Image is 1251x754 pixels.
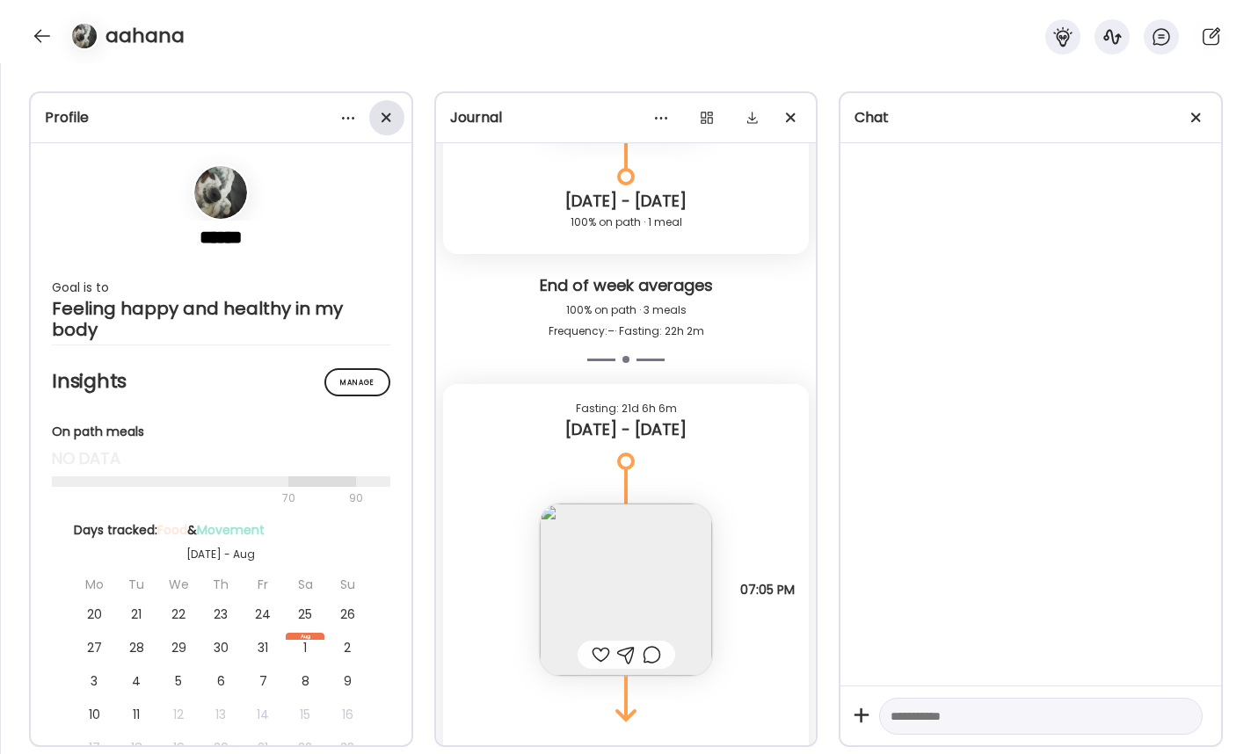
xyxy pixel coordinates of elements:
[159,700,198,729] div: 12
[157,521,187,539] span: Food
[159,569,198,599] div: We
[194,166,247,219] img: avatars%2F38aO6Owoi3OlQMQwxrh6Itp12V92
[244,666,282,696] div: 7
[328,569,367,599] div: Su
[244,700,282,729] div: 14
[286,633,324,640] div: Aug
[328,666,367,696] div: 9
[607,323,615,338] span: –
[201,569,240,599] div: Th
[855,107,1207,128] div: Chat
[72,24,97,48] img: avatars%2F38aO6Owoi3OlQMQwxrh6Itp12V92
[286,700,324,729] div: 15
[457,191,796,212] div: [DATE] - [DATE]
[75,633,113,663] div: 27
[75,666,113,696] div: 3
[457,212,796,233] div: 100% on path · 1 meal
[286,633,324,663] div: 1
[244,599,282,629] div: 24
[52,488,344,509] div: 70
[52,423,390,441] div: On path meals
[328,633,367,663] div: 2
[75,700,113,729] div: 10
[117,700,156,729] div: 11
[52,448,390,469] div: no data
[201,633,240,663] div: 30
[286,569,324,599] div: Sa
[197,521,265,539] span: Movement
[347,488,365,509] div: 90
[52,277,390,298] div: Goal is to
[201,700,240,729] div: 13
[328,700,367,729] div: 16
[540,504,712,676] img: images%2F38aO6Owoi3OlQMQwxrh6Itp12V92%2FVBj6CjFxGNYdYNGEMCoR%2FFmWuBYbinr1Q9h1lVGuH_240
[74,521,367,540] div: Days tracked: &
[117,569,156,599] div: Tu
[740,582,795,598] span: 07:05 PM
[201,599,240,629] div: 23
[159,666,198,696] div: 5
[74,547,367,562] div: [DATE] - Aug
[244,569,282,599] div: Fr
[117,633,156,663] div: 28
[117,599,156,629] div: 21
[201,666,240,696] div: 6
[159,633,198,663] div: 29
[75,599,113,629] div: 20
[328,599,367,629] div: 26
[286,599,324,629] div: 25
[117,666,156,696] div: 4
[457,419,796,440] div: [DATE] - [DATE]
[324,368,390,396] div: Manage
[45,107,397,128] div: Profile
[52,368,390,395] h2: Insights
[75,569,113,599] div: Mo
[450,107,803,128] div: Journal
[244,633,282,663] div: 31
[450,300,803,342] div: 100% on path · 3 meals Frequency: · Fasting: 22h 2m
[52,298,390,340] div: Feeling happy and healthy in my body
[457,398,796,419] div: Fasting: 21d 6h 6m
[159,599,198,629] div: 22
[286,666,324,696] div: 8
[105,22,185,50] h4: aahana
[450,275,803,300] div: End of week averages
